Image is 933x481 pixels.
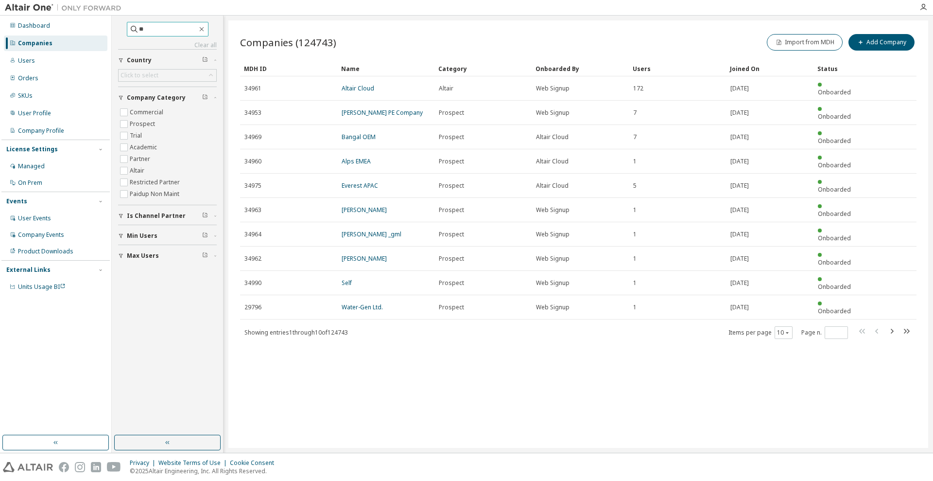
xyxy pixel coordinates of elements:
div: Users [633,61,722,76]
span: 7 [633,133,637,141]
span: Max Users [127,252,159,260]
a: Bangal OEM [342,133,376,141]
span: Companies (124743) [240,36,336,49]
img: facebook.svg [59,462,69,472]
button: Min Users [118,225,217,247]
span: Onboarded [818,234,851,242]
a: Self [342,279,352,287]
div: Company Profile [18,127,64,135]
img: altair_logo.svg [3,462,53,472]
span: 29796 [244,303,261,311]
span: Clear filter [202,56,208,64]
span: [DATE] [730,158,749,165]
span: Altair Cloud [536,182,569,190]
div: Dashboard [18,22,50,30]
div: Cookie Consent [230,459,280,467]
div: SKUs [18,92,33,100]
span: Onboarded [818,88,851,96]
span: [DATE] [730,231,749,238]
div: Name [341,61,431,76]
a: [PERSON_NAME] _gml [342,230,401,238]
span: Country [127,56,152,64]
span: Web Signup [536,85,570,92]
div: MDH ID [244,61,333,76]
span: Page n. [801,326,848,339]
button: 10 [777,329,790,337]
button: Add Company [848,34,915,51]
div: Joined On [730,61,810,76]
span: Onboarded [818,185,851,194]
div: Privacy [130,459,158,467]
div: User Events [18,214,51,222]
span: 1 [633,206,637,214]
span: 34975 [244,182,261,190]
span: Web Signup [536,255,570,263]
a: [PERSON_NAME] [342,206,387,214]
span: Clear filter [202,94,208,102]
div: Status [817,61,858,76]
span: Altair Cloud [536,133,569,141]
span: Onboarded [818,210,851,218]
span: [DATE] [730,182,749,190]
div: Category [438,61,528,76]
div: Orders [18,74,38,82]
span: [DATE] [730,109,749,117]
span: [DATE] [730,303,749,311]
span: Onboarded [818,283,851,291]
span: [DATE] [730,279,749,287]
span: [DATE] [730,133,749,141]
span: Clear filter [202,212,208,220]
span: Web Signup [536,303,570,311]
button: Country [118,50,217,71]
span: Altair Cloud [536,158,569,165]
span: Prospect [439,231,464,238]
div: Companies [18,39,52,47]
span: Onboarded [818,307,851,315]
button: Import from MDH [767,34,843,51]
span: Web Signup [536,109,570,117]
img: linkedin.svg [91,462,101,472]
a: Alps EMEA [342,157,371,165]
span: Showing entries 1 through 10 of 124743 [244,328,348,337]
span: Prospect [439,206,464,214]
span: Onboarded [818,258,851,267]
span: Web Signup [536,206,570,214]
span: Is Channel Partner [127,212,186,220]
div: Events [6,197,27,205]
div: Website Terms of Use [158,459,230,467]
span: [DATE] [730,206,749,214]
label: Academic [130,142,159,153]
span: Prospect [439,109,464,117]
p: © 2025 Altair Engineering, Inc. All Rights Reserved. [130,467,280,475]
button: Is Channel Partner [118,205,217,227]
span: Web Signup [536,279,570,287]
span: Web Signup [536,231,570,238]
div: Managed [18,162,45,170]
span: Company Category [127,94,186,102]
span: 1 [633,279,637,287]
span: Prospect [439,279,464,287]
span: 34990 [244,279,261,287]
span: 1 [633,303,637,311]
div: Click to select [121,71,158,79]
span: Prospect [439,255,464,263]
div: On Prem [18,179,42,187]
button: Max Users [118,245,217,267]
span: Clear filter [202,252,208,260]
span: Onboarded [818,137,851,145]
span: Onboarded [818,112,851,121]
a: Everest APAC [342,181,378,190]
div: Click to select [119,70,216,81]
span: Prospect [439,158,464,165]
div: User Profile [18,109,51,117]
a: Altair Cloud [342,84,374,92]
label: Trial [130,130,144,142]
div: License Settings [6,145,58,153]
label: Partner [130,153,152,165]
label: Restricted Partner [130,177,182,188]
span: 5 [633,182,637,190]
button: Company Category [118,87,217,108]
span: Min Users [127,232,157,240]
span: 34960 [244,158,261,165]
span: Prospect [439,303,464,311]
